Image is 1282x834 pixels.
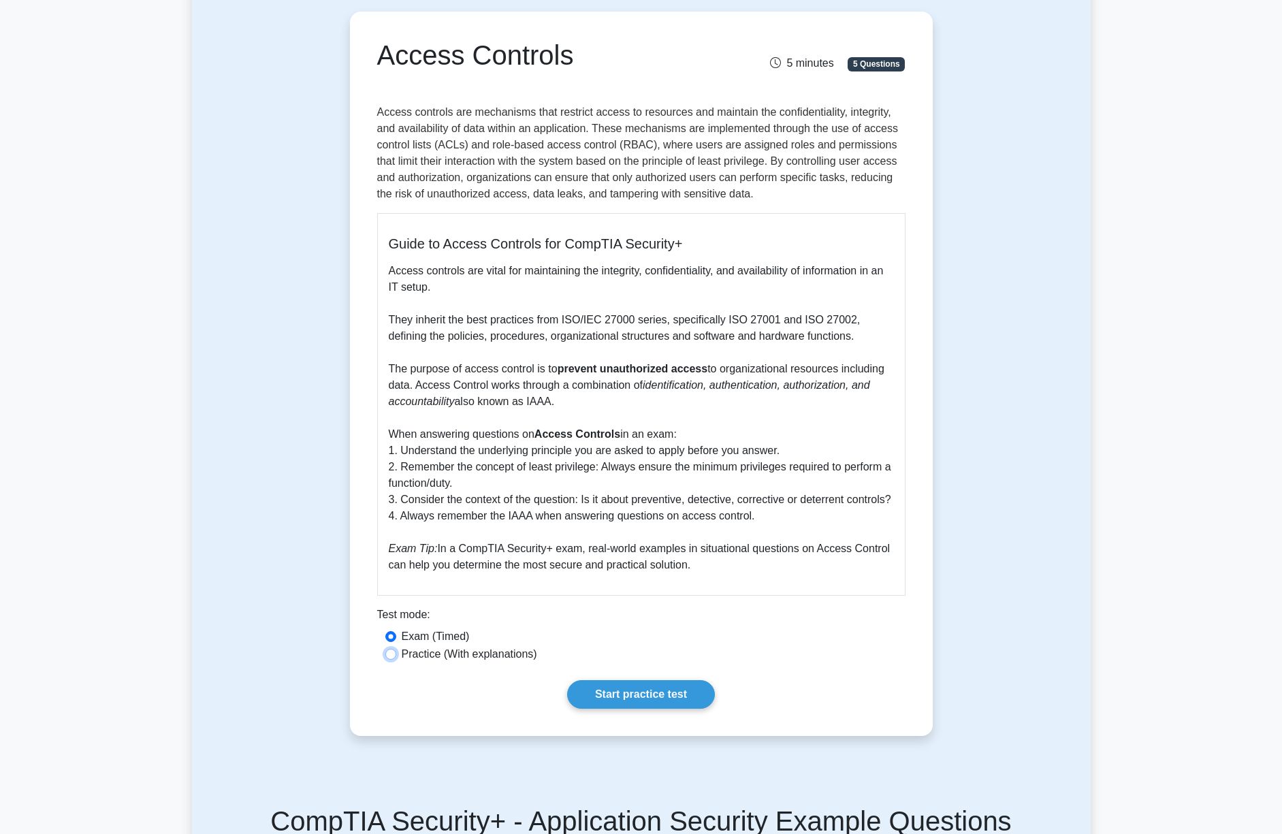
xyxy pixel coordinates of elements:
h1: Access Controls [377,39,724,71]
b: prevent unauthorized access [558,363,708,374]
div: Test mode: [377,607,906,628]
h5: Guide to Access Controls for CompTIA Security+ [389,236,894,252]
a: Start practice test [567,680,715,709]
b: Access Controls [534,428,620,440]
p: Access controls are mechanisms that restrict access to resources and maintain the confidentiality... [377,104,906,202]
p: Access controls are vital for maintaining the integrity, confidentiality, and availability of inf... [389,263,894,573]
i: Exam Tip: [389,543,438,554]
label: Exam (Timed) [402,628,470,645]
label: Practice (With explanations) [402,646,537,662]
span: 5 minutes [770,57,833,69]
span: 5 Questions [848,57,905,71]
